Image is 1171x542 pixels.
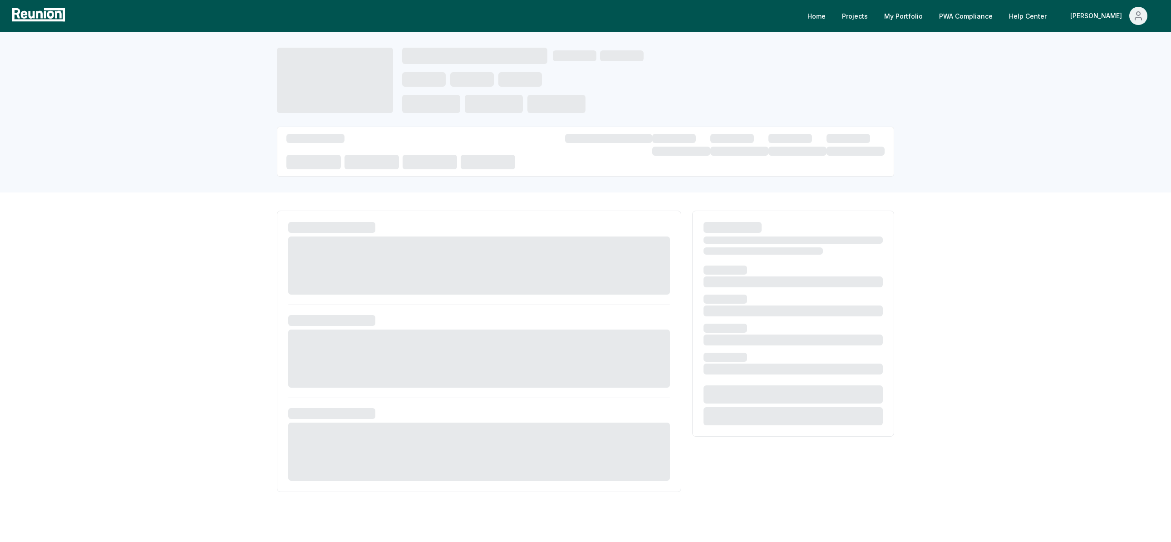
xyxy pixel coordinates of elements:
[1063,7,1155,25] button: [PERSON_NAME]
[1002,7,1054,25] a: Help Center
[877,7,930,25] a: My Portfolio
[835,7,875,25] a: Projects
[800,7,1162,25] nav: Main
[932,7,1000,25] a: PWA Compliance
[800,7,833,25] a: Home
[1070,7,1126,25] div: [PERSON_NAME]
